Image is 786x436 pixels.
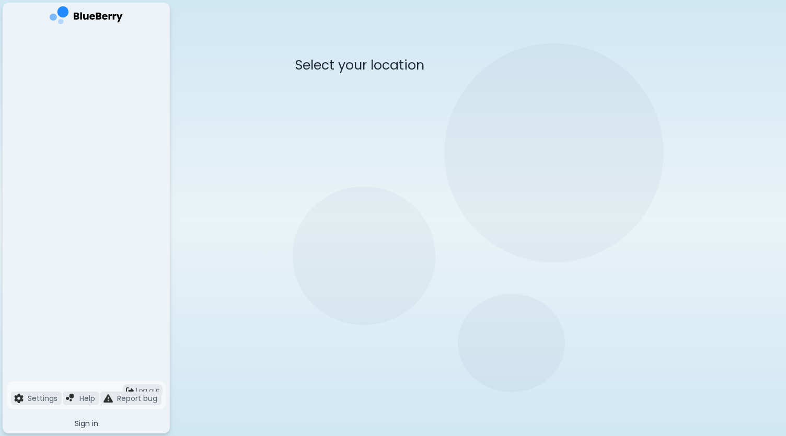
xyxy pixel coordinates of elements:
span: Log out [136,386,159,395]
span: Sign in [75,419,98,428]
img: file icon [103,394,113,403]
button: Sign in [7,414,166,433]
p: Select your location [295,56,661,74]
p: Report bug [117,394,157,403]
p: Settings [28,394,57,403]
img: logout [126,387,134,395]
img: file icon [66,394,75,403]
img: company logo [50,6,123,28]
img: file icon [14,394,24,403]
p: Help [79,394,95,403]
